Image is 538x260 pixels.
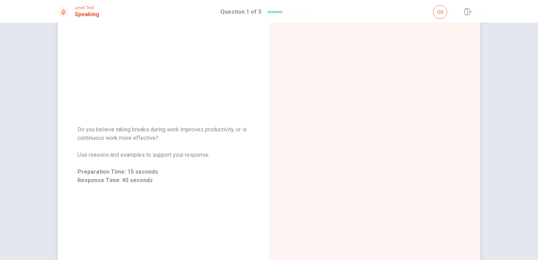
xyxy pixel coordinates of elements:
[75,10,99,19] h1: Speaking
[77,168,249,176] span: Preparation Time: 15 seconds
[77,125,249,142] span: Do you believe taking breaks during work improves productivity, or is continuous work more effect...
[77,176,249,185] span: Response Time: 45 seconds
[220,8,261,16] h1: Question 1 of 3
[77,151,249,159] span: Use reasons and examples to support your response.
[75,5,99,10] span: Level Test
